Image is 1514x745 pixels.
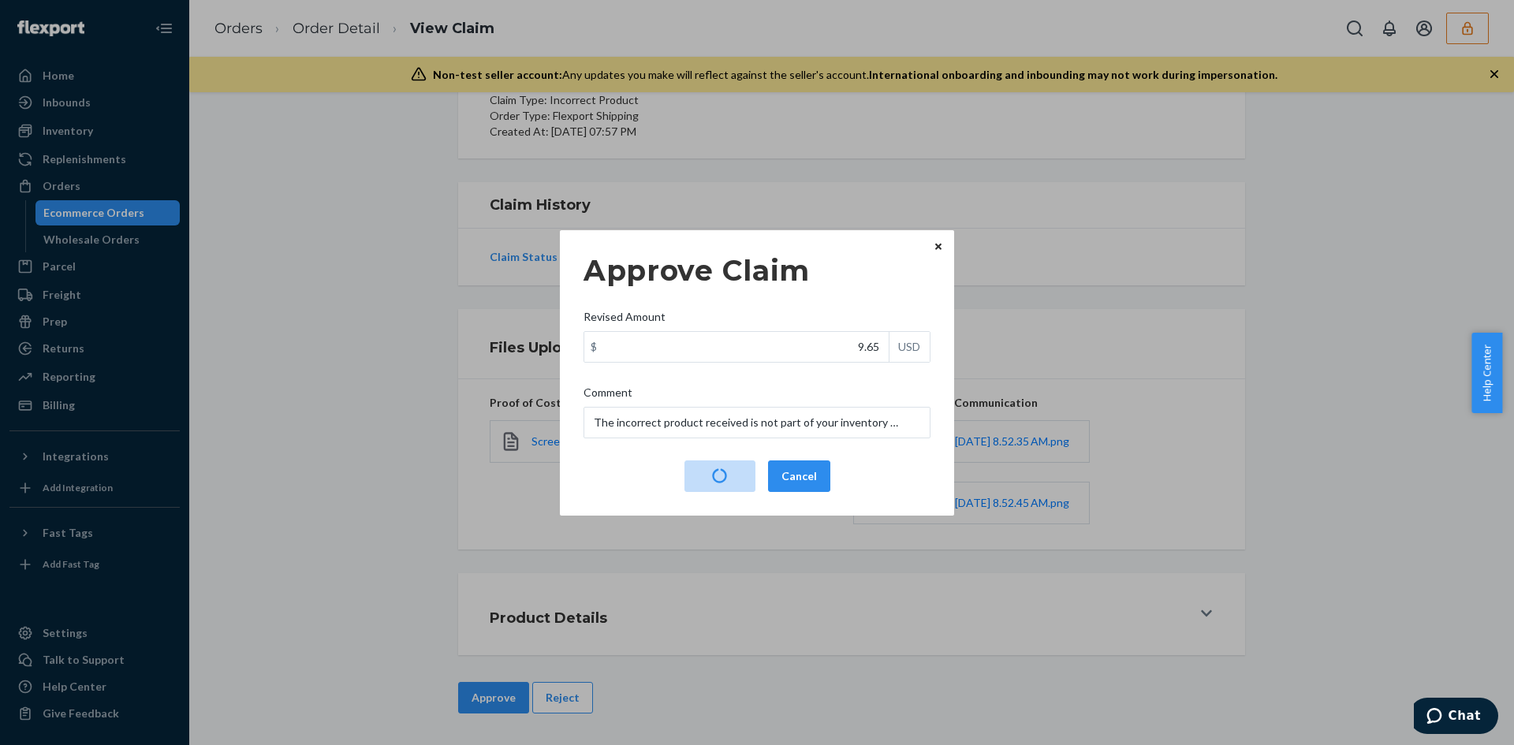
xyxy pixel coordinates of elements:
button: Close [930,238,946,255]
input: Comment [584,407,930,438]
span: Comment [584,385,632,407]
h3: Approve Claim [584,254,930,287]
button: Cancel [768,460,830,492]
input: Revised Amount$USD [584,332,889,362]
div: $ [584,332,603,362]
span: Revised Amount [584,309,666,331]
span: Chat [35,11,67,25]
button: Approve [684,460,755,492]
div: USD [889,332,930,362]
